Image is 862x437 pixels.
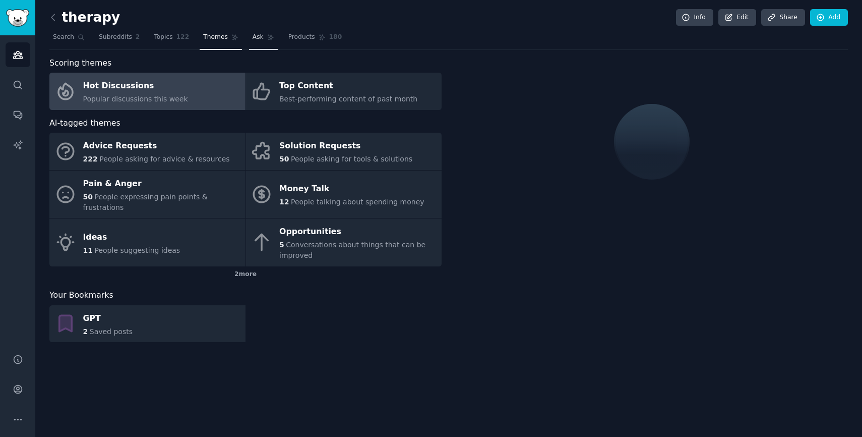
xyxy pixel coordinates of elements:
[253,33,264,42] span: Ask
[285,29,345,50] a: Products180
[99,155,229,163] span: People asking for advice & resources
[810,9,848,26] a: Add
[83,193,93,201] span: 50
[95,29,143,50] a: Subreddits2
[83,78,188,94] div: Hot Discussions
[83,193,208,211] span: People expressing pain points & frustrations
[279,155,289,163] span: 50
[49,266,442,283] div: 2 more
[154,33,172,42] span: Topics
[150,29,193,50] a: Topics122
[90,327,133,336] span: Saved posts
[136,33,140,42] span: 2
[83,310,133,326] div: GPT
[676,9,713,26] a: Info
[279,241,284,249] span: 5
[761,9,805,26] a: Share
[176,33,190,42] span: 122
[200,29,242,50] a: Themes
[83,246,93,254] span: 11
[291,198,424,206] span: People talking about spending money
[49,73,245,110] a: Hot DiscussionsPopular discussions this week
[6,9,29,27] img: GummySearch logo
[83,176,240,192] div: Pain & Anger
[49,171,245,219] a: Pain & Anger50People expressing pain points & frustrations
[49,117,120,130] span: AI-tagged themes
[249,29,278,50] a: Ask
[83,138,230,154] div: Advice Requests
[718,9,756,26] a: Edit
[83,155,98,163] span: 222
[246,133,442,170] a: Solution Requests50People asking for tools & solutions
[203,33,228,42] span: Themes
[246,171,442,219] a: Money Talk12People talking about spending money
[94,246,180,254] span: People suggesting ideas
[246,73,442,110] a: Top ContentBest-performing content of past month
[279,181,424,197] div: Money Talk
[279,224,437,240] div: Opportunities
[83,95,188,103] span: Popular discussions this week
[49,29,88,50] a: Search
[279,138,412,154] div: Solution Requests
[49,219,245,266] a: Ideas11People suggesting ideas
[49,57,111,70] span: Scoring themes
[279,241,425,259] span: Conversations about things that can be improved
[279,198,289,206] span: 12
[83,327,88,336] span: 2
[279,95,417,103] span: Best-performing content of past month
[83,229,180,245] div: Ideas
[53,33,74,42] span: Search
[99,33,132,42] span: Subreddits
[49,289,113,302] span: Your Bookmarks
[246,219,442,266] a: Opportunities5Conversations about things that can be improved
[329,33,342,42] span: 180
[288,33,315,42] span: Products
[49,10,120,26] h2: therapy
[49,133,245,170] a: Advice Requests222People asking for advice & resources
[279,78,417,94] div: Top Content
[49,305,245,343] a: GPT2Saved posts
[291,155,412,163] span: People asking for tools & solutions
